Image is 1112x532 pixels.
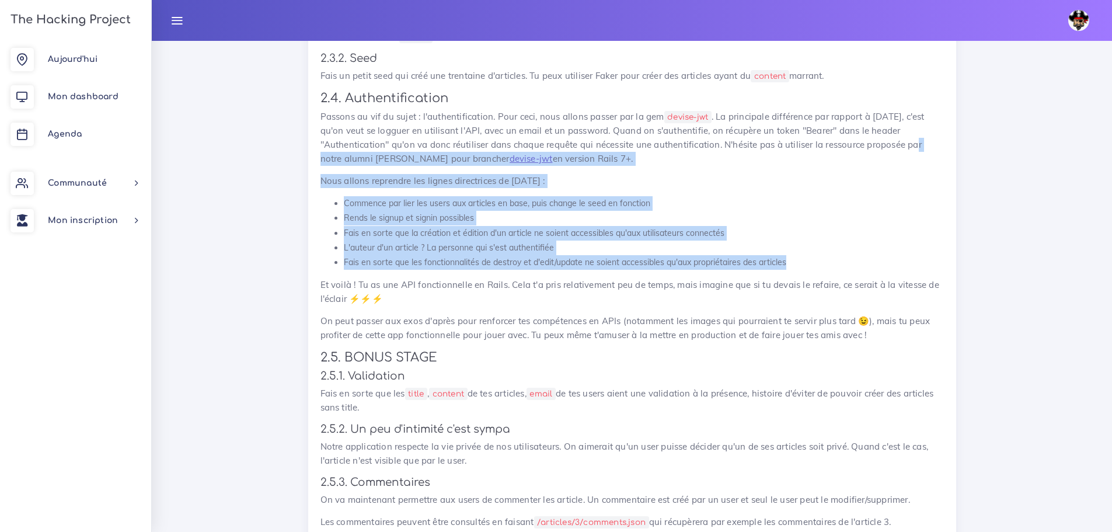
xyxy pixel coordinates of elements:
code: content [429,388,468,400]
h3: 2.5. BONUS STAGE [320,350,944,365]
span: Communauté [48,179,107,187]
h4: 2.5.2. Un peu d'intimité c'est sympa [320,423,944,436]
code: devise-jwt [664,111,712,123]
a: devise-jwt [510,153,553,164]
span: Mon dashboard [48,92,118,101]
span: Mon inscription [48,216,118,225]
li: L'auteur d'un article ? La personne qui s'est authentifiée [344,241,944,255]
li: Rends le signup et signin possibles [344,211,944,225]
code: Article [399,31,433,43]
p: Passons au vif du sujet : l'authentification. Pour ceci, nous allons passer par la gem . La princ... [320,110,944,166]
span: Aujourd'hui [48,55,97,64]
p: Nous allons reprendre les lignes directrices de [DATE] : [320,174,944,188]
li: Commence par lier les users aux articles en base, puis change le seed en fonction [344,196,944,211]
p: Notre application respecte la vie privée de nos utilisateurs. On aimerait qu'un user puisse décid... [320,440,944,468]
li: Fais en sorte que la création et édition d'un article ne soient accessibles qu'aux utilisateurs c... [344,226,944,241]
code: title [405,388,427,400]
p: On va maintenant permettre aux users de commenter les article. Un commentaire est créé par un use... [320,493,944,507]
p: On peut passer aux exos d'après pour renforcer tes compétences en APIs (notamment les images qui ... [320,314,944,342]
span: Agenda [48,130,82,138]
h4: 2.3.2. Seed [320,52,944,65]
img: avatar [1068,10,1089,31]
p: Et voilà ! Tu as une API fonctionnelle en Rails. Cela t'a pris relativement peu de temps, mais im... [320,278,944,306]
code: content [751,70,789,82]
p: Les commentaires peuvent être consultés en faisant qui récupèrera par exemple les commentaires de... [320,515,944,529]
h3: 2.4. Authentification [320,91,944,106]
li: Fais en sorte que les fonctionnalités de destroy et d'edit/update ne soient accessibles qu'aux pr... [344,255,944,270]
code: email [527,388,556,400]
p: Fais en sorte que les , de tes articles, de tes users aient une validation à la présence, histoir... [320,387,944,415]
h4: 2.5.1. Validation [320,370,944,383]
code: /articles/3/comments.json [534,516,649,528]
p: Fais un petit seed qui créé une trentaine d'articles. Tu peux utiliser Faker pour créer des artic... [320,69,944,83]
h4: 2.5.3. Commentaires [320,476,944,489]
h3: The Hacking Project [7,13,131,26]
